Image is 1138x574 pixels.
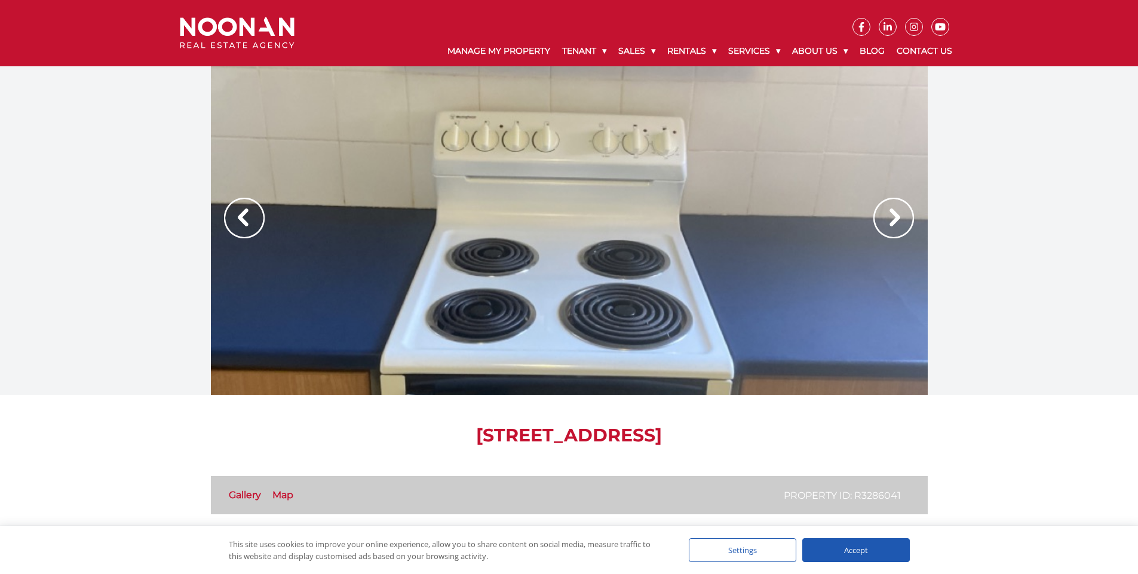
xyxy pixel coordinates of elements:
a: Contact Us [891,36,958,66]
a: Rentals [661,36,722,66]
div: Accept [802,538,910,562]
p: Property ID: R3286041 [784,488,901,503]
a: Tenant [556,36,612,66]
h1: [STREET_ADDRESS] [211,425,928,446]
img: Noonan Real Estate Agency [180,17,295,49]
a: Services [722,36,786,66]
img: Arrow slider [224,198,265,238]
a: About Us [786,36,854,66]
div: Settings [689,538,796,562]
a: Manage My Property [441,36,556,66]
a: Sales [612,36,661,66]
a: Gallery [229,489,261,501]
a: Blog [854,36,891,66]
img: Arrow slider [873,198,914,238]
div: This site uses cookies to improve your online experience, allow you to share content on social me... [229,538,665,562]
a: Map [272,489,293,501]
